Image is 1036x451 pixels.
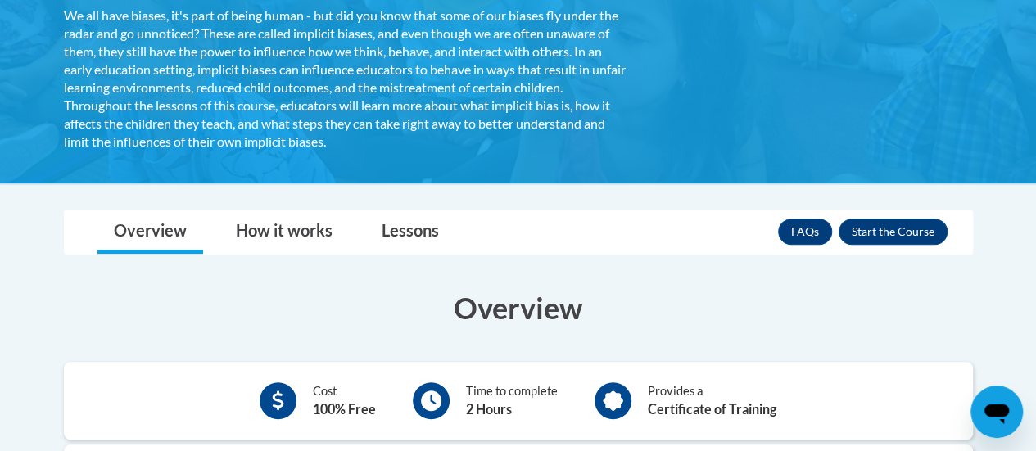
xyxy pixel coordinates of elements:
[365,210,455,254] a: Lessons
[97,210,203,254] a: Overview
[219,210,349,254] a: How it works
[64,287,973,328] h3: Overview
[313,401,376,417] b: 100% Free
[466,401,512,417] b: 2 Hours
[778,219,832,245] a: FAQs
[313,382,376,419] div: Cost
[466,382,558,419] div: Time to complete
[64,7,629,151] div: We all have biases, it's part of being human - but did you know that some of our biases fly under...
[970,386,1023,438] iframe: Button to launch messaging window
[648,382,776,419] div: Provides a
[839,219,948,245] button: Enroll
[648,401,776,417] b: Certificate of Training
